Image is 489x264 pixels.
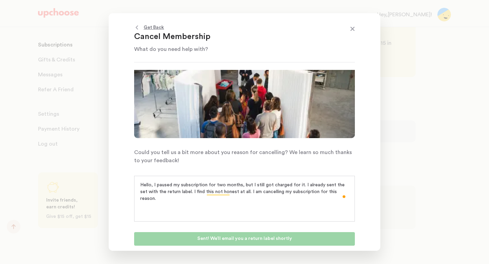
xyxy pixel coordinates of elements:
[140,182,349,202] textarea: To enrich screen reader interactions, please activate Accessibility in Grammarly extension settings
[134,32,338,42] p: Cancel Membership
[134,232,355,246] button: Sent! We’ll email you a return label shortly
[134,61,355,138] img: Cancel Membership
[134,45,338,53] p: What do you need help with?
[134,148,355,165] p: Could you tell us a bit more about you reason for cancelling? We learn so much thanks to your fee...
[197,235,292,243] p: Sent! We’ll email you a return label shortly
[144,23,164,32] p: Get Back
